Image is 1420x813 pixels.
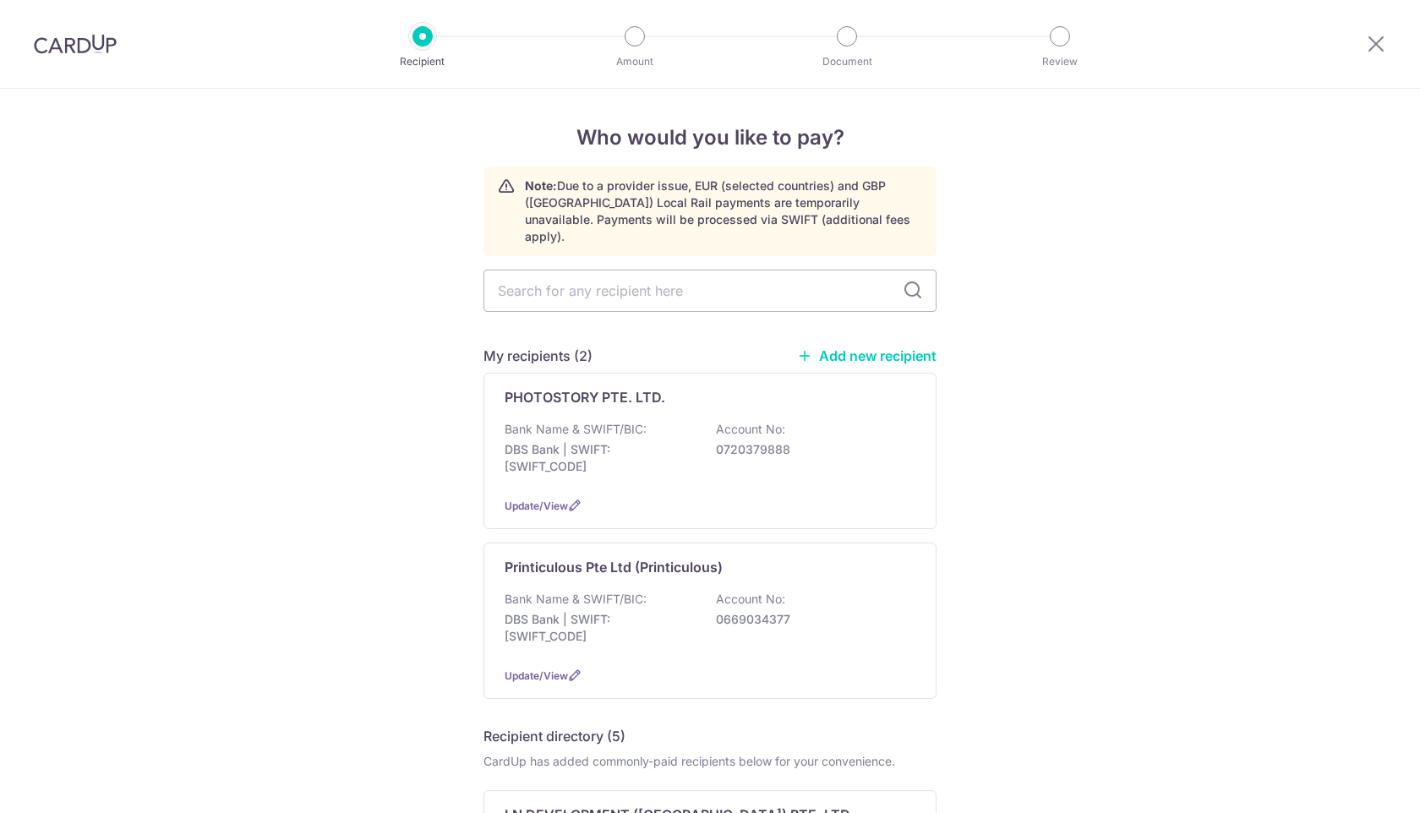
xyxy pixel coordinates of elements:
p: 0669034377 [716,611,905,628]
p: DBS Bank | SWIFT: [SWIFT_CODE] [505,441,694,475]
input: Search for any recipient here [483,270,937,312]
p: DBS Bank | SWIFT: [SWIFT_CODE] [505,611,694,645]
p: Printiculous Pte Ltd (Printiculous) [505,557,723,577]
p: Amount [572,53,697,70]
p: Document [784,53,909,70]
h5: My recipients (2) [483,346,593,366]
h5: Recipient directory (5) [483,726,625,746]
a: Add new recipient [797,347,937,364]
img: CardUp [34,34,117,54]
p: Due to a provider issue, EUR (selected countries) and GBP ([GEOGRAPHIC_DATA]) Local Rail payments... [525,177,922,245]
strong: Note: [525,178,557,193]
a: Update/View [505,499,568,512]
p: Bank Name & SWIFT/BIC: [505,591,647,608]
p: Account No: [716,421,785,438]
p: Bank Name & SWIFT/BIC: [505,421,647,438]
h4: Who would you like to pay? [483,123,937,153]
p: 0720379888 [716,441,905,458]
p: Recipient [360,53,485,70]
a: Update/View [505,669,568,682]
p: Review [997,53,1122,70]
p: PHOTOSTORY PTE. LTD. [505,387,665,407]
p: Account No: [716,591,785,608]
div: CardUp has added commonly-paid recipients below for your convenience. [483,753,937,770]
